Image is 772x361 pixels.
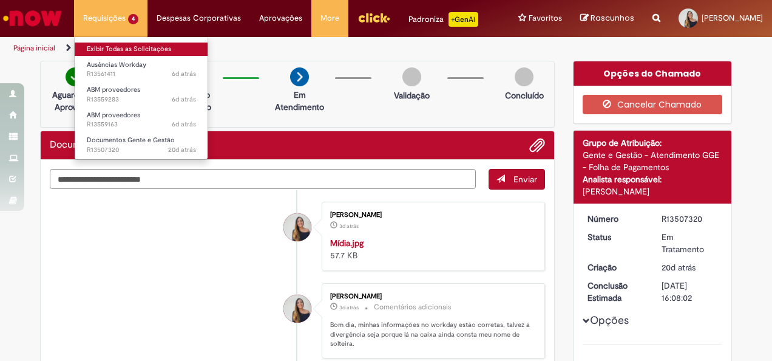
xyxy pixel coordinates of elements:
div: [PERSON_NAME] [330,211,532,219]
span: R13559163 [87,120,196,129]
div: Micaele Ferreira De Lima Pupo [283,295,311,323]
div: Analista responsável: [583,173,723,185]
div: 57.7 KB [330,237,532,261]
img: check-circle-green.png [66,67,84,86]
div: Opções do Chamado [574,61,732,86]
time: 24/09/2025 08:02:52 [172,69,196,78]
dt: Status [578,231,653,243]
span: R13561411 [87,69,196,79]
a: Exibir Todas as Solicitações [75,43,208,56]
a: Mídia.jpg [330,238,364,249]
button: Enviar [489,169,545,190]
p: Em Atendimento [270,89,329,113]
img: ServiceNow [1,6,64,30]
span: Ausências Workday [87,60,146,69]
small: Comentários adicionais [374,302,452,312]
div: R13507320 [662,213,718,225]
time: 23/09/2025 13:57:32 [172,120,196,129]
span: 3d atrás [339,222,359,230]
p: +GenAi [449,12,478,27]
button: Cancelar Chamado [583,95,723,114]
ul: Trilhas de página [9,37,506,60]
span: 20d atrás [662,262,696,273]
span: 6d atrás [172,95,196,104]
a: Página inicial [13,43,55,53]
img: img-circle-grey.png [402,67,421,86]
span: 3d atrás [339,304,359,311]
h2: Documentos Gente e Gestão Histórico de tíquete [50,140,174,151]
span: R13507320 [87,145,196,155]
span: More [320,12,339,24]
a: Aberto R13559283 : ABM proveedores [75,83,208,106]
time: 26/09/2025 11:07:21 [339,304,359,311]
div: Micaele Ferreira De Lima Pupo [283,213,311,241]
span: Enviar [513,174,537,185]
img: click_logo_yellow_360x200.png [357,9,390,27]
span: ABM proveedores [87,111,140,120]
img: arrow-next.png [290,67,309,86]
span: R13559283 [87,95,196,105]
span: 6d atrás [172,120,196,129]
span: 6d atrás [172,69,196,78]
span: Rascunhos [591,12,634,24]
div: [PERSON_NAME] [583,185,723,198]
dt: Criação [578,261,653,273]
p: Aguardando Aprovação [46,89,104,113]
div: Em Tratamento [662,231,718,255]
div: Padroniza [408,12,478,27]
dt: Conclusão Estimada [578,280,653,304]
p: Concluído [505,89,544,101]
p: Validação [394,89,430,101]
dt: Número [578,213,653,225]
img: img-circle-grey.png [515,67,533,86]
p: Bom dia, minhas informações no workday estão corretas, talvez a divergência seja porque lá na cai... [330,320,532,349]
div: Grupo de Atribuição: [583,137,723,149]
button: Adicionar anexos [529,137,545,153]
span: 4 [128,14,138,24]
a: Aberto R13561411 : Ausências Workday [75,58,208,81]
time: 09/09/2025 13:33:24 [662,262,696,273]
div: Gente e Gestão - Atendimento GGE - Folha de Pagamentos [583,149,723,173]
div: [PERSON_NAME] [330,293,532,300]
a: Aberto R13507320 : Documentos Gente e Gestão [75,134,208,156]
time: 09/09/2025 13:33:25 [168,145,196,154]
textarea: Digite sua mensagem aqui... [50,169,476,189]
span: Despesas Corporativas [157,12,241,24]
span: Favoritos [529,12,562,24]
div: 09/09/2025 13:33:24 [662,261,718,273]
span: Aprovações [259,12,302,24]
a: Rascunhos [580,13,634,24]
time: 23/09/2025 14:21:27 [172,95,196,104]
ul: Requisições [74,36,208,160]
span: 20d atrás [168,145,196,154]
a: Aberto R13559163 : ABM proveedores [75,109,208,131]
span: [PERSON_NAME] [702,13,763,23]
time: 26/09/2025 11:07:54 [339,222,359,230]
span: ABM proveedores [87,85,140,94]
span: Documentos Gente e Gestão [87,136,175,145]
span: Requisições [83,12,126,24]
div: [DATE] 16:08:02 [662,280,718,304]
